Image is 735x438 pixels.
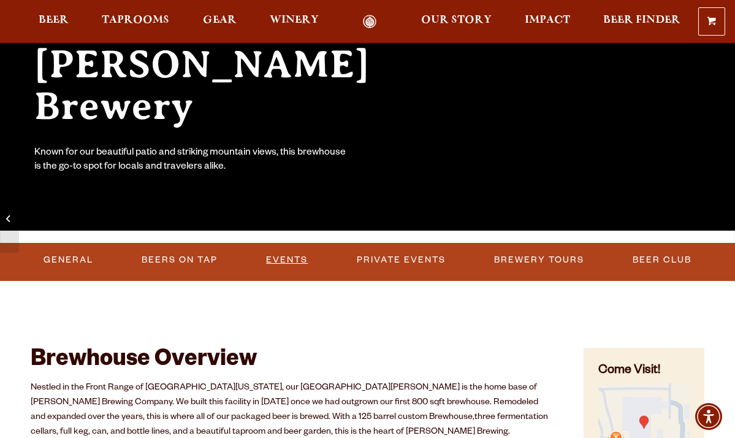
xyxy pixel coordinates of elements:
a: Impact [517,15,578,29]
a: Beers on Tap [137,246,223,274]
h2: Brewhouse Overview [31,348,553,375]
span: Taprooms [102,15,169,25]
a: Gear [195,15,245,29]
a: Taprooms [94,15,177,29]
span: Our Story [421,15,492,25]
h2: Fort [PERSON_NAME] Brewery [34,2,417,127]
h4: Come Visit! [598,363,690,380]
a: Beer Club [628,246,696,274]
a: Winery [262,15,327,29]
a: Private Events [352,246,451,274]
span: Beer [39,15,69,25]
a: Odell Home [346,15,392,29]
div: Accessibility Menu [695,403,722,430]
a: General [39,246,98,274]
span: Gear [203,15,237,25]
span: Winery [270,15,319,25]
span: Beer Finder [603,15,680,25]
a: Events [261,246,313,274]
a: Our Story [413,15,500,29]
a: Beer Finder [595,15,688,29]
span: Impact [525,15,570,25]
a: Beer [31,15,77,29]
a: Brewery Tours [489,246,589,274]
div: Known for our beautiful patio and striking mountain views, this brewhouse is the go-to spot for l... [34,147,348,175]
